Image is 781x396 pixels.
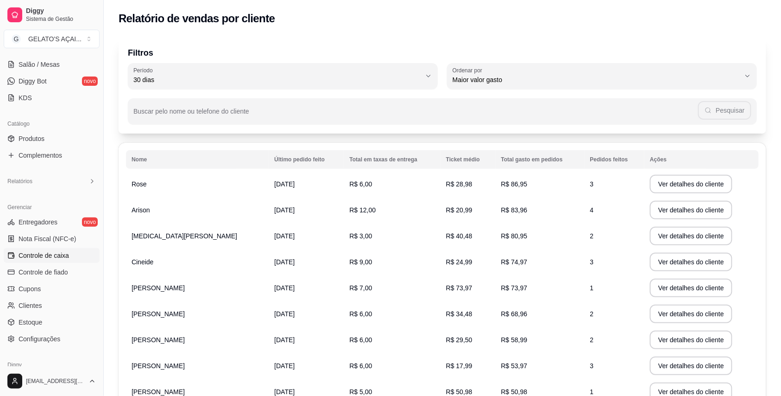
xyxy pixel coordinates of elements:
[501,362,528,370] span: R$ 53,97
[274,258,295,266] span: [DATE]
[446,336,472,344] span: R$ 29,50
[4,4,100,26] a: DiggySistema de Gestão
[446,206,472,214] span: R$ 20,99
[501,206,528,214] span: R$ 83,96
[441,150,496,169] th: Ticket médio
[501,310,528,318] span: R$ 68,96
[446,232,472,240] span: R$ 40,48
[4,265,100,280] a: Controle de fiado
[501,284,528,292] span: R$ 73,97
[446,362,472,370] span: R$ 17,99
[133,110,698,120] input: Buscar pelo nome ou telefone do cliente
[4,116,100,131] div: Catálogo
[4,148,100,163] a: Complementos
[133,66,156,74] label: Período
[4,57,100,72] a: Salão / Mesas
[446,180,472,188] span: R$ 28,98
[590,362,594,370] span: 3
[650,253,732,271] button: Ver detalhes do cliente
[590,206,594,214] span: 4
[4,131,100,146] a: Produtos
[350,232,372,240] span: R$ 3,00
[19,268,68,277] span: Controle de fiado
[19,60,60,69] span: Salão / Mesas
[128,46,757,59] p: Filtros
[446,284,472,292] span: R$ 73,97
[590,284,594,292] span: 1
[19,93,32,102] span: KDS
[19,318,42,327] span: Estoque
[274,232,295,240] span: [DATE]
[132,258,153,266] span: Cineide
[4,281,100,296] a: Cupons
[446,388,472,396] span: R$ 50,98
[26,377,85,385] span: [EMAIL_ADDRESS][DOMAIN_NAME]
[350,310,372,318] span: R$ 6,00
[19,77,47,86] span: Diggy Bot
[19,301,42,310] span: Clientes
[274,284,295,292] span: [DATE]
[650,305,732,323] button: Ver detalhes do cliente
[274,336,295,344] span: [DATE]
[19,217,57,227] span: Entregadores
[19,151,62,160] span: Complementos
[4,90,100,105] a: KDS
[128,63,438,89] button: Período30 dias
[501,180,528,188] span: R$ 86,95
[453,66,485,74] label: Ordenar por
[132,336,185,344] span: [PERSON_NAME]
[496,150,585,169] th: Total gasto em pedidos
[650,201,732,219] button: Ver detalhes do cliente
[132,284,185,292] span: [PERSON_NAME]
[4,74,100,89] a: Diggy Botnovo
[274,206,295,214] span: [DATE]
[19,284,41,294] span: Cupons
[274,180,295,188] span: [DATE]
[344,150,441,169] th: Total em taxas de entrega
[28,34,82,44] div: GELATO'S AÇAI ...
[590,232,594,240] span: 2
[4,315,100,330] a: Estoque
[4,30,100,48] button: Select a team
[274,388,295,396] span: [DATE]
[350,362,372,370] span: R$ 6,00
[350,180,372,188] span: R$ 6,00
[4,248,100,263] a: Controle de caixa
[350,206,376,214] span: R$ 12,00
[585,150,645,169] th: Pedidos feitos
[350,258,372,266] span: R$ 9,00
[132,388,185,396] span: [PERSON_NAME]
[269,150,344,169] th: Último pedido feito
[590,310,594,318] span: 2
[133,75,421,84] span: 30 dias
[644,150,759,169] th: Ações
[501,232,528,240] span: R$ 80,95
[501,258,528,266] span: R$ 74,97
[126,150,269,169] th: Nome
[650,279,732,297] button: Ver detalhes do cliente
[26,7,96,15] span: Diggy
[350,336,372,344] span: R$ 6,00
[650,331,732,349] button: Ver detalhes do cliente
[650,357,732,375] button: Ver detalhes do cliente
[501,388,528,396] span: R$ 50,98
[4,332,100,346] a: Configurações
[4,358,100,372] div: Diggy
[650,175,732,193] button: Ver detalhes do cliente
[132,180,147,188] span: Rose
[19,234,76,243] span: Nota Fiscal (NFC-e)
[350,388,372,396] span: R$ 5,00
[453,75,740,84] span: Maior valor gasto
[590,336,594,344] span: 2
[19,334,60,344] span: Configurações
[4,231,100,246] a: Nota Fiscal (NFC-e)
[12,34,21,44] span: G
[7,178,32,185] span: Relatórios
[501,336,528,344] span: R$ 58,99
[274,362,295,370] span: [DATE]
[132,232,237,240] span: [MEDICAL_DATA][PERSON_NAME]
[650,227,732,245] button: Ver detalhes do cliente
[350,284,372,292] span: R$ 7,00
[447,63,757,89] button: Ordenar porMaior valor gasto
[19,134,44,143] span: Produtos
